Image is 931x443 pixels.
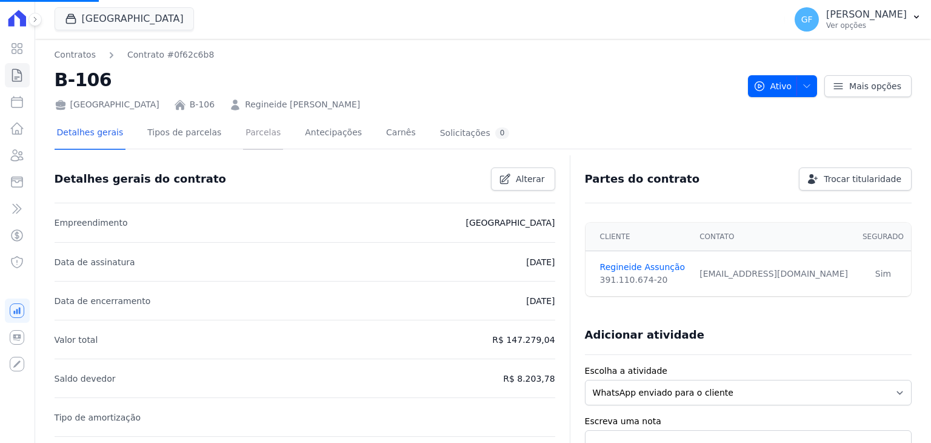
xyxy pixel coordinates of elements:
[799,167,912,191] a: Trocar titularidade
[585,172,700,186] h3: Partes do contrato
[855,223,911,251] th: Segurado
[824,173,901,185] span: Trocar titularidade
[145,118,224,150] a: Tipos de parcelas
[824,75,912,97] a: Mais opções
[55,215,128,230] p: Empreendimento
[495,127,510,139] div: 0
[699,268,848,280] div: [EMAIL_ADDRESS][DOMAIN_NAME]
[526,255,555,269] p: [DATE]
[55,49,738,61] nav: Breadcrumb
[492,333,555,347] p: R$ 147.279,04
[55,66,738,93] h2: B-106
[491,167,555,191] a: Alterar
[55,172,226,186] h3: Detalhes gerais do contrato
[692,223,855,251] th: Contato
[855,251,911,297] td: Sim
[600,274,686,286] div: 391.110.674-20
[849,80,901,92] span: Mais opções
[438,118,512,150] a: Solicitações0
[55,49,96,61] a: Contratos
[127,49,214,61] a: Contrato #0f62c6b8
[753,75,792,97] span: Ativo
[585,365,912,377] label: Escolha a atividade
[516,173,545,185] span: Alterar
[55,49,215,61] nav: Breadcrumb
[801,15,813,24] span: GF
[826,8,907,21] p: [PERSON_NAME]
[55,255,135,269] p: Data de assinatura
[526,294,555,308] p: [DATE]
[55,294,151,308] p: Data de encerramento
[503,371,555,386] p: R$ 8.203,78
[55,118,126,150] a: Detalhes gerais
[465,215,555,230] p: [GEOGRAPHIC_DATA]
[243,118,283,150] a: Parcelas
[826,21,907,30] p: Ver opções
[190,98,215,111] a: B-106
[55,371,116,386] p: Saldo devedor
[600,261,686,274] a: Regineide Assunção
[302,118,364,150] a: Antecipações
[55,333,98,347] p: Valor total
[585,328,704,342] h3: Adicionar atividade
[785,2,931,36] button: GF [PERSON_NAME] Ver opções
[585,415,912,428] label: Escreva uma nota
[55,410,141,425] p: Tipo de amortização
[384,118,418,150] a: Carnês
[748,75,818,97] button: Ativo
[55,7,194,30] button: [GEOGRAPHIC_DATA]
[245,98,360,111] a: Regineide [PERSON_NAME]
[440,127,510,139] div: Solicitações
[586,223,693,251] th: Cliente
[55,98,159,111] div: [GEOGRAPHIC_DATA]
